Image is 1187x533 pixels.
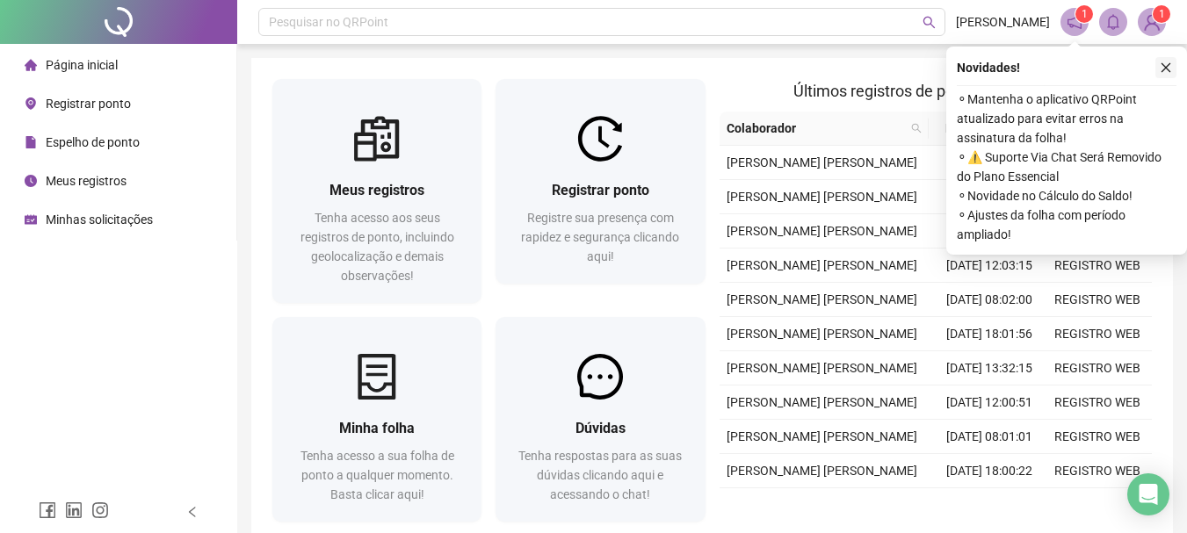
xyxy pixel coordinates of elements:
[272,317,481,522] a: Minha folhaTenha acesso a sua folha de ponto a qualquer momento. Basta clicar aqui!
[1067,14,1082,30] span: notification
[727,429,917,443] span: [PERSON_NAME] [PERSON_NAME]
[1044,385,1152,420] td: REGISTRO WEB
[929,112,1033,146] th: Data/Hora
[518,449,682,501] span: Tenha respostas para as suas dúvidas clicando aqui e acessando o chat!
[46,212,153,227] span: Minhas solicitações
[936,488,1044,522] td: [DATE] 13:31:08
[1159,8,1165,20] span: 1
[25,213,37,226] span: schedule
[496,79,705,284] a: Registrar pontoRegistre sua presença com rapidez e segurança clicando aqui!
[923,16,936,29] span: search
[186,506,199,518] span: left
[727,155,917,169] span: [PERSON_NAME] [PERSON_NAME]
[1044,420,1152,454] td: REGISTRO WEB
[936,351,1044,385] td: [DATE] 13:32:15
[329,182,424,198] span: Meus registros
[1105,14,1121,30] span: bell
[727,327,917,341] span: [PERSON_NAME] [PERSON_NAME]
[727,361,917,375] span: [PERSON_NAME] [PERSON_NAME]
[957,148,1176,186] span: ⚬ ⚠️ Suporte Via Chat Será Removido do Plano Essencial
[727,258,917,272] span: [PERSON_NAME] [PERSON_NAME]
[727,119,905,138] span: Colaborador
[300,211,454,283] span: Tenha acesso aos seus registros de ponto, incluindo geolocalização e demais observações!
[25,175,37,187] span: clock-circle
[339,420,415,436] span: Minha folha
[1127,473,1169,515] div: Open Intercom Messenger
[936,385,1044,420] td: [DATE] 12:00:51
[65,501,83,519] span: linkedin
[1075,5,1093,23] sup: 1
[1082,8,1088,20] span: 1
[46,97,131,111] span: Registrar ponto
[908,115,925,141] span: search
[957,90,1176,148] span: ⚬ Mantenha o aplicativo QRPoint atualizado para evitar erros na assinatura da folha!
[1044,488,1152,522] td: REGISTRO WEB
[911,123,922,133] span: search
[936,214,1044,248] td: [DATE] 13:33:35
[727,190,917,204] span: [PERSON_NAME] [PERSON_NAME]
[1044,248,1152,283] td: REGISTRO WEB
[957,205,1176,244] span: ⚬ Ajustes da folha com período ampliado!
[727,395,917,409] span: [PERSON_NAME] [PERSON_NAME]
[936,420,1044,454] td: [DATE] 08:01:01
[25,59,37,71] span: home
[1153,5,1170,23] sup: Atualize o seu contato no menu Meus Dados
[521,211,679,263] span: Registre sua presença com rapidez e segurança clicando aqui!
[46,58,118,72] span: Página inicial
[936,119,1012,138] span: Data/Hora
[793,82,1077,100] span: Últimos registros de ponto sincronizados
[300,449,454,501] span: Tenha acesso a sua folha de ponto a qualquer momento. Basta clicar aqui!
[46,174,127,188] span: Meus registros
[1044,283,1152,317] td: REGISTRO WEB
[727,464,917,478] span: [PERSON_NAME] [PERSON_NAME]
[936,180,1044,214] td: [DATE] 18:03:13
[46,135,140,149] span: Espelho de ponto
[1139,9,1165,35] img: 89836
[1044,454,1152,488] td: REGISTRO WEB
[272,79,481,303] a: Meus registrosTenha acesso aos seus registros de ponto, incluindo geolocalização e demais observa...
[1044,317,1152,351] td: REGISTRO WEB
[91,501,109,519] span: instagram
[727,292,917,306] span: [PERSON_NAME] [PERSON_NAME]
[1044,351,1152,385] td: REGISTRO WEB
[552,182,649,198] span: Registrar ponto
[496,317,705,522] a: DúvidasTenha respostas para as suas dúvidas clicando aqui e acessando o chat!
[957,58,1020,77] span: Novidades !
[956,12,1050,32] span: [PERSON_NAME]
[575,420,626,436] span: Dúvidas
[25,97,37,110] span: environment
[1160,61,1172,74] span: close
[25,136,37,148] span: file
[936,454,1044,488] td: [DATE] 18:00:22
[957,186,1176,205] span: ⚬ Novidade no Cálculo do Saldo!
[936,317,1044,351] td: [DATE] 18:01:56
[727,224,917,238] span: [PERSON_NAME] [PERSON_NAME]
[936,283,1044,317] td: [DATE] 08:02:00
[39,501,56,519] span: facebook
[936,248,1044,283] td: [DATE] 12:03:15
[936,146,1044,180] td: [DATE] 08:00:46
